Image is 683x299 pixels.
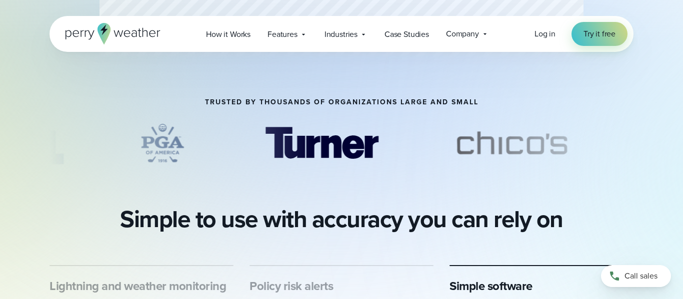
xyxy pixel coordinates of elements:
a: Try it free [571,22,627,46]
span: Company [446,28,479,40]
span: Try it free [583,28,615,40]
h2: TRUSTED BY THOUSANDS OF ORGANIZATIONS LARGE AND SMALL [205,98,478,106]
h2: Simple to use with accuracy you can rely on [120,205,563,233]
img: Chicos.svg [440,118,582,168]
div: 2 of 69 [122,118,202,168]
a: Case Studies [376,24,437,44]
span: Features [267,28,297,40]
span: Call sales [624,270,657,282]
div: 3 of 69 [250,118,392,168]
span: Case Studies [384,28,429,40]
span: Industries [324,28,357,40]
span: How it Works [206,28,250,40]
a: Log in [534,28,555,40]
h3: Lightning and weather monitoring [49,278,233,294]
div: 4 of 69 [440,118,582,168]
span: Log in [534,28,555,39]
h3: Policy risk alerts [249,278,433,294]
a: Call sales [601,265,671,287]
img: Turner-Construction_1.svg [250,118,392,168]
h3: Simple software [449,278,633,294]
div: slideshow [49,118,633,173]
a: How it Works [197,24,259,44]
img: PGA.svg [122,118,202,168]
